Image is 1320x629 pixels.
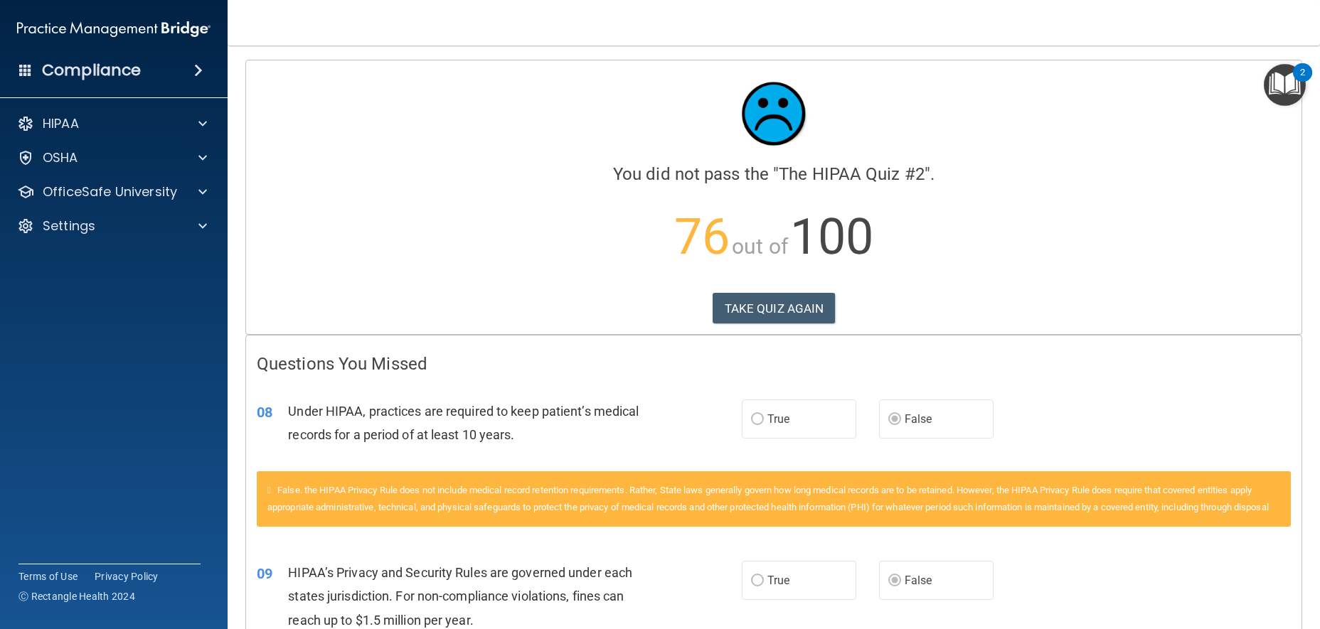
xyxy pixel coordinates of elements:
h4: Questions You Missed [257,355,1291,373]
p: OSHA [43,149,78,166]
input: False [888,414,901,425]
span: out of [732,234,788,259]
input: True [751,414,764,425]
input: True [751,576,764,586]
span: True [767,412,789,426]
img: sad_face.ecc698e2.jpg [731,71,816,156]
span: HIPAA’s Privacy and Security Rules are governed under each states jurisdiction. For non-complianc... [288,565,632,627]
span: 100 [790,208,873,266]
span: False [905,574,932,587]
button: TAKE QUIZ AGAIN [713,293,836,324]
span: The HIPAA Quiz #2 [779,164,925,184]
span: 76 [674,208,730,266]
p: HIPAA [43,115,79,132]
a: OfficeSafe University [17,183,207,200]
span: Under HIPAA, practices are required to keep patient’s medical records for a period of at least 10... [288,404,639,442]
a: Terms of Use [18,569,78,584]
a: Settings [17,217,207,235]
span: 09 [257,565,272,582]
p: Settings [43,217,95,235]
span: 08 [257,404,272,421]
span: True [767,574,789,587]
a: OSHA [17,149,207,166]
button: Open Resource Center, 2 new notifications [1264,64,1306,106]
a: Privacy Policy [95,569,159,584]
span: False [905,412,932,426]
span: False. the HIPAA Privacy Rule does not include medical record retention requirements. Rather, Sta... [267,485,1269,512]
img: PMB logo [17,15,211,43]
span: Ⓒ Rectangle Health 2024 [18,589,135,603]
p: OfficeSafe University [43,183,177,200]
input: False [888,576,901,586]
a: HIPAA [17,115,207,132]
h4: You did not pass the " ". [257,165,1291,183]
h4: Compliance [42,60,141,80]
div: 2 [1300,72,1305,91]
